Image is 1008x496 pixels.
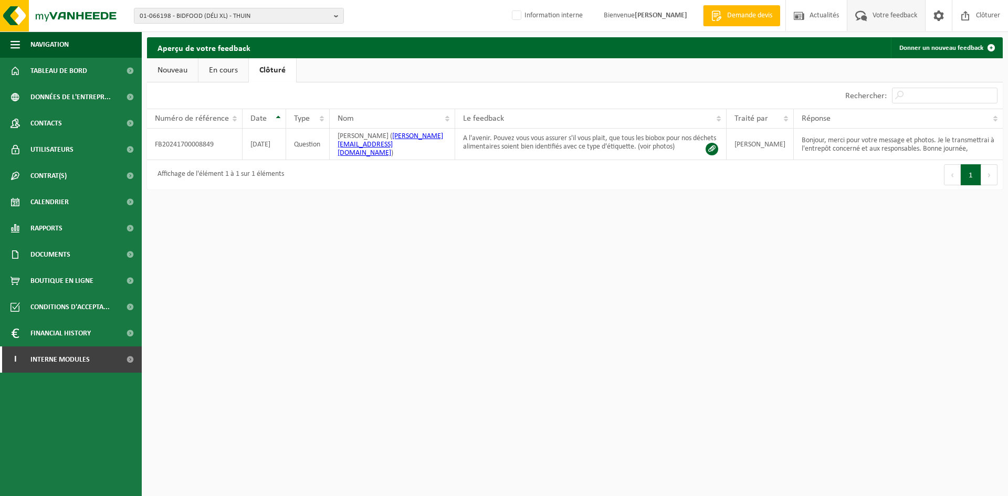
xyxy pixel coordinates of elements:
button: 1 [961,164,981,185]
td: FB20241700008849 [147,129,243,160]
span: Conditions d'accepta... [30,294,110,320]
a: [PERSON_NAME][EMAIL_ADDRESS][DOMAIN_NAME] [338,132,443,157]
span: Nom [338,114,354,123]
span: I [10,346,20,373]
label: Information interne [510,8,583,24]
span: Demande devis [724,10,775,21]
a: Nouveau [147,58,198,82]
span: Réponse [802,114,831,123]
span: Navigation [30,31,69,58]
span: Contrat(s) [30,163,67,189]
label: Rechercher: [845,92,887,100]
span: Calendrier [30,189,69,215]
span: Contacts [30,110,62,136]
span: Documents [30,241,70,268]
td: Question [286,129,330,160]
a: Donner un nouveau feedback [891,37,1002,58]
button: Next [981,164,997,185]
h2: Aperçu de votre feedback [147,37,261,58]
button: 01-066198 - BIDFOOD (DÉLI XL) - THUIN [134,8,344,24]
span: Rapports [30,215,62,241]
strong: [PERSON_NAME] [635,12,687,19]
a: En cours [198,58,248,82]
div: Affichage de l'élément 1 à 1 sur 1 éléments [152,165,284,184]
span: Le feedback [463,114,504,123]
span: Traité par [734,114,768,123]
a: Clôturé [249,58,296,82]
td: [DATE] [243,129,286,160]
td: Bonjour, merci pour votre message et photos. Je le transmettrai à l'entrepôt concerné et aux resp... [794,129,1003,160]
span: Utilisateurs [30,136,73,163]
button: Previous [944,164,961,185]
span: Interne modules [30,346,90,373]
td: [PERSON_NAME] ( ) [330,129,455,160]
span: Date [250,114,267,123]
a: Demande devis [703,5,780,26]
span: Type [294,114,310,123]
td: [PERSON_NAME] [727,129,794,160]
span: Tableau de bord [30,58,87,84]
td: A l'avenir. Pouvez vous vous assurer s'il vous plait, que tous les biobox pour nos déchets alimen... [455,129,727,160]
span: Boutique en ligne [30,268,93,294]
span: Données de l'entrepr... [30,84,111,110]
span: Financial History [30,320,91,346]
span: 01-066198 - BIDFOOD (DÉLI XL) - THUIN [140,8,330,24]
span: Numéro de référence [155,114,229,123]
